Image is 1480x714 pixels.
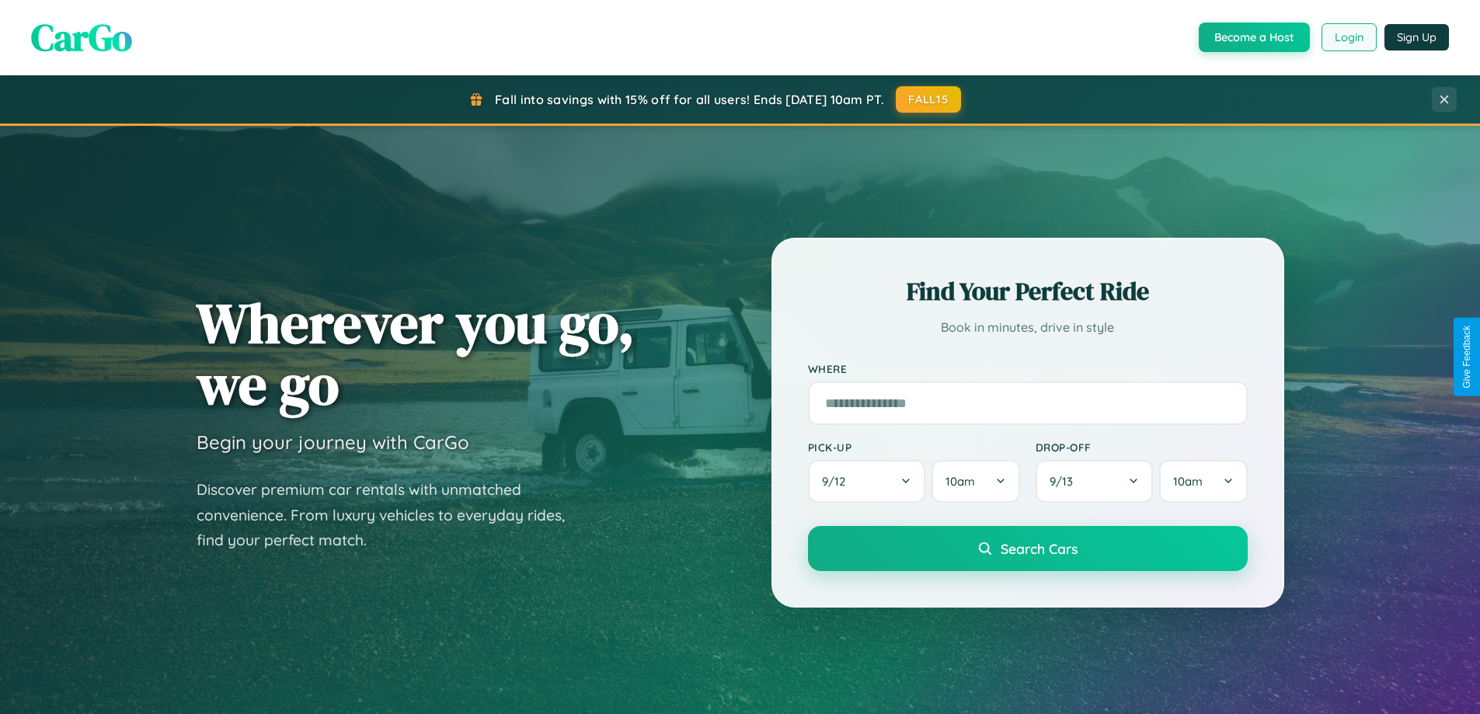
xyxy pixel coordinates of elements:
[945,474,975,489] span: 10am
[808,526,1248,571] button: Search Cars
[31,12,132,63] span: CarGo
[1199,23,1310,52] button: Become a Host
[495,92,884,107] span: Fall into savings with 15% off for all users! Ends [DATE] 10am PT.
[808,316,1248,339] p: Book in minutes, drive in style
[1384,24,1449,51] button: Sign Up
[808,274,1248,308] h2: Find Your Perfect Ride
[1036,460,1154,503] button: 9/13
[932,460,1019,503] button: 10am
[1173,474,1203,489] span: 10am
[1050,474,1081,489] span: 9 / 13
[197,430,469,454] h3: Begin your journey with CarGo
[1159,460,1247,503] button: 10am
[808,460,926,503] button: 9/12
[808,441,1020,454] label: Pick-up
[1036,441,1248,454] label: Drop-off
[822,474,853,489] span: 9 / 12
[1001,540,1078,557] span: Search Cars
[1461,326,1472,388] div: Give Feedback
[896,86,961,113] button: FALL15
[197,292,635,415] h1: Wherever you go, we go
[808,362,1248,375] label: Where
[197,477,585,553] p: Discover premium car rentals with unmatched convenience. From luxury vehicles to everyday rides, ...
[1322,23,1377,51] button: Login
